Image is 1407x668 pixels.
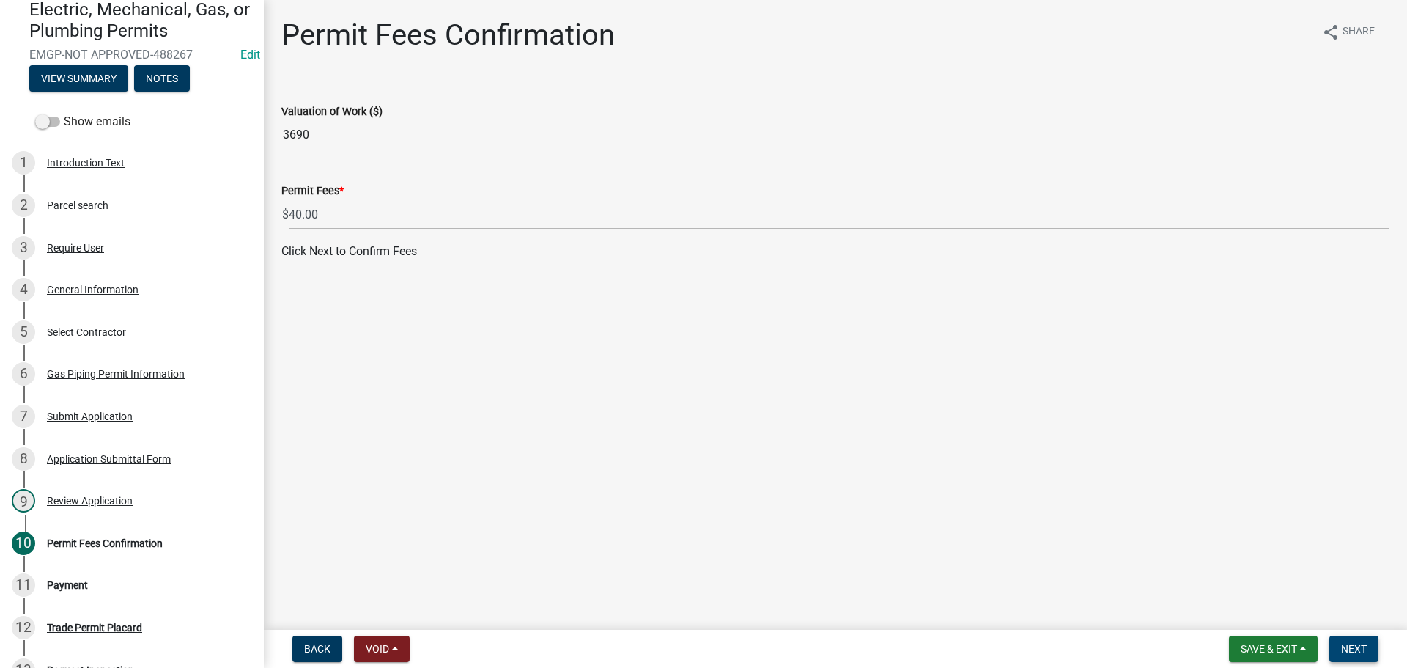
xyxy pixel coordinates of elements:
[47,454,171,464] div: Application Submittal Form
[292,636,342,662] button: Back
[35,113,130,131] label: Show emails
[1329,636,1378,662] button: Next
[29,65,128,92] button: View Summary
[12,194,35,217] div: 2
[47,158,125,168] div: Introduction Text
[281,107,383,117] label: Valuation of Work ($)
[47,580,88,590] div: Payment
[12,489,35,513] div: 9
[1241,643,1297,655] span: Save & Exit
[29,73,128,85] wm-modal-confirm: Summary
[281,18,615,53] h1: Permit Fees Confirmation
[47,411,133,422] div: Submit Application
[12,405,35,428] div: 7
[134,73,190,85] wm-modal-confirm: Notes
[12,278,35,301] div: 4
[281,199,289,230] span: $
[1229,636,1318,662] button: Save & Exit
[12,616,35,639] div: 12
[47,496,133,506] div: Review Application
[1341,643,1367,655] span: Next
[47,243,104,253] div: Require User
[47,285,139,295] div: General Information
[47,369,185,379] div: Gas Piping Permit Information
[47,200,108,210] div: Parcel search
[47,327,126,337] div: Select Contractor
[12,532,35,555] div: 10
[304,643,330,655] span: Back
[1310,18,1386,46] button: shareShare
[240,48,260,62] a: Edit
[47,538,163,548] div: Permit Fees Confirmation
[1343,23,1375,41] span: Share
[281,243,1389,260] p: Click Next to Confirm Fees
[354,636,410,662] button: Void
[366,643,389,655] span: Void
[12,151,35,175] div: 1
[12,236,35,260] div: 3
[29,48,234,62] span: EMGP-NOT APPROVED-488267
[12,362,35,386] div: 6
[281,186,344,197] label: Permit Fees
[240,48,260,62] wm-modal-confirm: Edit Application Number
[47,623,142,633] div: Trade Permit Placard
[134,65,190,92] button: Notes
[12,573,35,597] div: 11
[12,447,35,471] div: 8
[12,320,35,344] div: 5
[1322,23,1340,41] i: share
